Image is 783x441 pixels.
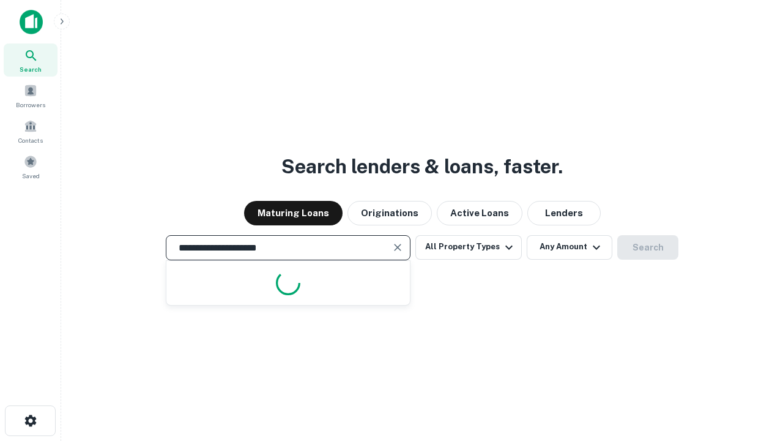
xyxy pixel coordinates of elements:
[20,64,42,74] span: Search
[4,43,58,77] a: Search
[16,100,45,110] span: Borrowers
[244,201,343,225] button: Maturing Loans
[20,10,43,34] img: capitalize-icon.png
[415,235,522,260] button: All Property Types
[22,171,40,181] span: Saved
[527,201,601,225] button: Lenders
[722,343,783,402] iframe: Chat Widget
[527,235,612,260] button: Any Amount
[437,201,522,225] button: Active Loans
[4,150,58,183] a: Saved
[18,135,43,145] span: Contacts
[4,79,58,112] a: Borrowers
[281,152,563,181] h3: Search lenders & loans, faster.
[347,201,432,225] button: Originations
[389,239,406,256] button: Clear
[4,115,58,148] a: Contacts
